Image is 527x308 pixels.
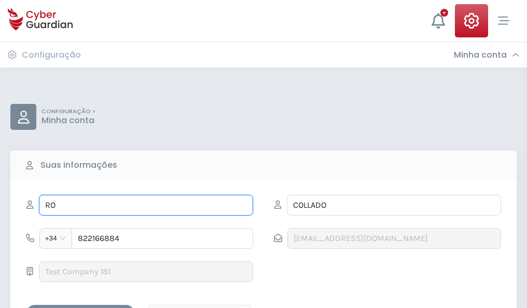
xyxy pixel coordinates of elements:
[41,108,95,115] p: CONFIGURAÇÃO >
[454,50,507,60] h3: Minha conta
[440,9,448,17] div: +
[454,50,519,60] div: Minha conta
[40,159,117,171] b: Suas informações
[72,228,253,249] input: 612345678
[22,50,81,60] h3: Configuração
[41,115,95,126] p: Minha conta
[45,231,66,246] span: +34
